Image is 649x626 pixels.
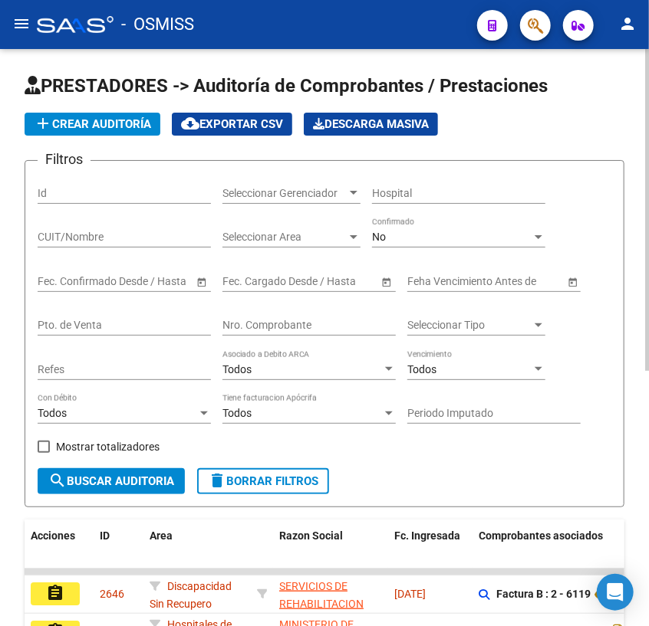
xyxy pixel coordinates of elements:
[46,584,64,602] mat-icon: assignment
[222,275,270,288] input: Start date
[222,231,347,244] span: Seleccionar Area
[304,113,438,136] app-download-masive: Descarga masiva de comprobantes (adjuntos)
[388,519,473,587] datatable-header-cell: Fc. Ingresada
[222,407,252,419] span: Todos
[56,438,160,456] span: Mostrar totalizadores
[597,574,634,611] div: Open Intercom Messenger
[25,113,160,136] button: Crear Auditoría
[172,113,292,136] button: Exportar CSV
[34,117,151,131] span: Crear Auditoría
[38,275,85,288] input: Start date
[150,580,232,610] span: Discapacidad Sin Recupero
[279,578,382,610] div: - 30714134368
[25,519,94,587] datatable-header-cell: Acciones
[565,274,581,290] button: Open calendar
[150,529,173,542] span: Area
[496,588,591,601] strong: Factura B : 2 - 6119
[94,519,143,587] datatable-header-cell: ID
[48,474,174,488] span: Buscar Auditoria
[98,275,173,288] input: End date
[394,588,426,600] span: [DATE]
[372,231,386,243] span: No
[479,529,603,542] span: Comprobantes asociados
[100,588,124,600] span: 2646
[394,529,460,542] span: Fc. Ingresada
[38,407,67,419] span: Todos
[618,15,637,33] mat-icon: person
[407,319,532,332] span: Seleccionar Tipo
[283,275,358,288] input: End date
[181,114,199,133] mat-icon: cloud_download
[378,274,394,290] button: Open calendar
[313,117,429,131] span: Descarga Masiva
[25,75,548,97] span: PRESTADORES -> Auditoría de Comprobantes / Prestaciones
[193,274,209,290] button: Open calendar
[121,8,194,41] span: - OSMISS
[181,117,283,131] span: Exportar CSV
[38,468,185,494] button: Buscar Auditoria
[273,519,388,587] datatable-header-cell: Razon Social
[222,363,252,375] span: Todos
[100,529,110,542] span: ID
[31,529,75,542] span: Acciones
[197,468,329,494] button: Borrar Filtros
[143,519,251,587] datatable-header-cell: Area
[407,363,437,375] span: Todos
[208,471,226,490] mat-icon: delete
[34,114,52,133] mat-icon: add
[222,187,347,200] span: Seleccionar Gerenciador
[279,529,343,542] span: Razon Social
[304,113,438,136] button: Descarga Masiva
[12,15,31,33] mat-icon: menu
[48,471,67,490] mat-icon: search
[38,149,91,170] h3: Filtros
[208,474,318,488] span: Borrar Filtros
